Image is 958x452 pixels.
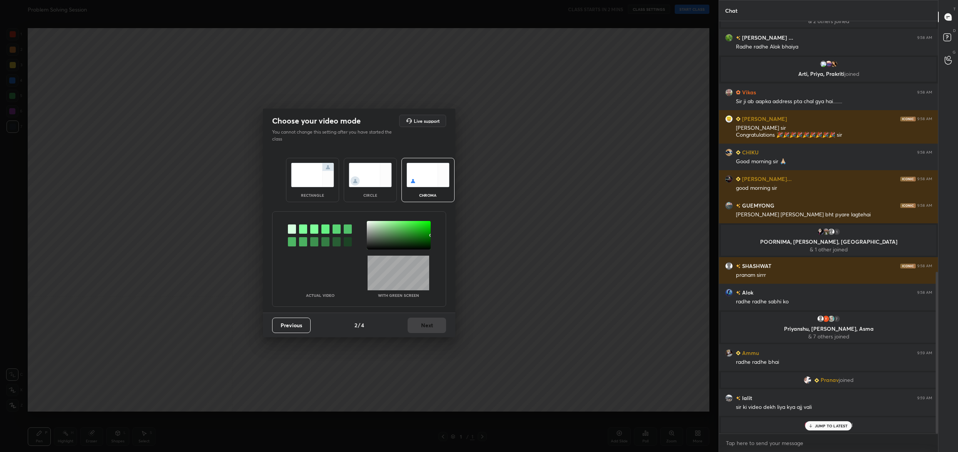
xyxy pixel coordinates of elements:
[719,21,938,434] div: grid
[833,315,841,323] div: 7
[741,288,753,296] h6: Alok
[272,318,311,333] button: Previous
[725,262,733,270] img: default.png
[825,60,833,68] img: 94fe3ad444f14e448a7508abba0203c3.jpg
[736,351,741,355] img: Learner_Badge_beginner_1_8b307cf2a0.svg
[406,163,450,187] img: chromaScreenIcon.c19ab0a0.svg
[741,175,792,183] h6: [PERSON_NAME]...
[736,396,741,400] img: no-rating-badge.077c3623.svg
[736,211,932,219] div: [PERSON_NAME] [PERSON_NAME] bht pyare lagtehai
[814,378,819,383] img: Learner_Badge_beginner_1_8b307cf2a0.svg
[736,43,932,51] div: Radhe radhe Alok bhaiya
[736,184,932,192] div: good morning sir
[741,115,787,123] h6: [PERSON_NAME]
[900,203,916,208] img: iconic-dark.1390631f.png
[726,18,932,24] p: & 2 others joined
[900,117,916,121] img: iconic-dark.1390631f.png
[736,403,932,411] div: sir ki video dekh liya kya ajj vali
[725,175,733,183] img: 5ca5a93baf5f4546bba1aaeb10e465cb.jpg
[953,6,956,12] p: T
[821,377,839,383] span: Pranav
[725,34,733,42] img: 3
[736,204,741,208] img: no-rating-badge.077c3623.svg
[725,394,733,402] img: 3
[306,293,334,297] p: Actual Video
[917,203,932,208] div: 9:58 AM
[917,150,932,155] div: 9:58 AM
[726,239,932,245] p: POORNIMA, [PERSON_NAME], [GEOGRAPHIC_DATA]
[736,291,741,295] img: no-rating-badge.077c3623.svg
[917,396,932,400] div: 9:59 AM
[830,60,838,68] img: fe13e1f2b8ba415bad84c1a1150f9b13.jpg
[378,293,419,297] p: With green screen
[815,424,848,428] p: JUMP TO LATEST
[917,90,932,95] div: 9:58 AM
[297,193,328,197] div: rectangle
[917,351,932,355] div: 9:59 AM
[817,228,824,236] img: 6d934de2ff8149668386539bd4133591.jpg
[741,394,752,402] h6: lalit
[833,228,841,236] div: 1
[725,289,733,296] img: bcd434205a6f4cb082e593841c7617d4.jpg
[726,333,932,340] p: & 7 others joined
[741,33,793,42] h6: [PERSON_NAME] ...
[736,117,741,121] img: Learner_Badge_beginner_1_8b307cf2a0.svg
[900,177,916,181] img: iconic-dark.1390631f.png
[817,315,824,323] img: default.png
[725,115,733,123] img: 51c3f8486c0c4f708efe21a813d4b8ef.jpg
[272,116,361,126] h2: Choose your video mode
[726,326,932,332] p: Priyanshu, [PERSON_NAME], Asma
[917,264,932,268] div: 9:58 AM
[736,158,932,166] div: Good morning sir 🙏🏼
[726,246,932,253] p: & 1 other joined
[844,70,859,77] span: joined
[804,421,812,429] img: c0ed0a42172d4504aaf672dfac15b407.21491463_3
[349,163,392,187] img: circleScreenIcon.acc0effb.svg
[741,349,759,357] h6: Ammu
[736,298,932,306] div: radhe radhe sabhi ko
[736,177,741,181] img: Learner_Badge_beginner_1_8b307cf2a0.svg
[291,163,334,187] img: normalScreenIcon.ae25ed63.svg
[953,49,956,55] p: G
[736,358,932,366] div: radhe radhe bhai
[736,90,741,95] img: Learner_Badge_hustler_a18805edde.svg
[838,422,853,428] span: joined
[900,264,916,268] img: iconic-dark.1390631f.png
[828,228,835,236] img: default.png
[917,290,932,295] div: 9:58 AM
[839,377,854,383] span: joined
[726,71,932,77] p: Arti, Priya, Prakriti
[414,119,440,123] h5: Live support
[355,193,386,197] div: circle
[917,117,932,121] div: 9:58 AM
[741,262,771,270] h6: SHASHWAT
[736,150,741,155] img: Learner_Badge_beginner_1_8b307cf2a0.svg
[725,202,733,209] img: 043112706bbb4eb0b444d90f21242bd1.jpg
[819,60,827,68] img: 3
[736,271,932,279] div: pranam sirrr
[725,149,733,156] img: f0d661b4a66a4ad29227b74538c7300d.jpg
[804,376,811,384] img: 29236a319bab4d19a4567c2f52b9caa3.jpg
[953,28,956,33] p: D
[413,193,443,197] div: chroma
[917,177,932,181] div: 9:58 AM
[736,264,741,268] img: no-rating-badge.077c3623.svg
[741,88,756,96] h6: Vikas
[736,36,741,40] img: no-rating-badge.077c3623.svg
[361,321,364,329] h4: 4
[725,89,733,96] img: 03e8690dfce84202a08090815fedffbe.jpg
[917,35,932,40] div: 9:58 AM
[272,129,397,142] p: You cannot change this setting after you have started the class
[741,201,774,209] h6: GUEMYONG
[736,124,932,139] div: [PERSON_NAME] sir Congratulations 🎉🎉🎉🎉🎉🎉🎉🎉🎉 sir
[741,148,759,156] h6: CHIKU
[358,321,360,329] h4: /
[736,98,932,105] div: Sir ji ab aapka address pta chal gya hai........
[719,0,744,21] p: Chat
[725,349,733,357] img: 8d904719d494452fadfaae524601eb94.jpg
[354,321,357,329] h4: 2
[828,315,835,323] img: 023c3cf57870466091aacae4004e5e43.jpg
[822,315,830,323] img: 3
[822,228,830,236] img: 9296cd641cc2405ebc11681303e3215a.jpg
